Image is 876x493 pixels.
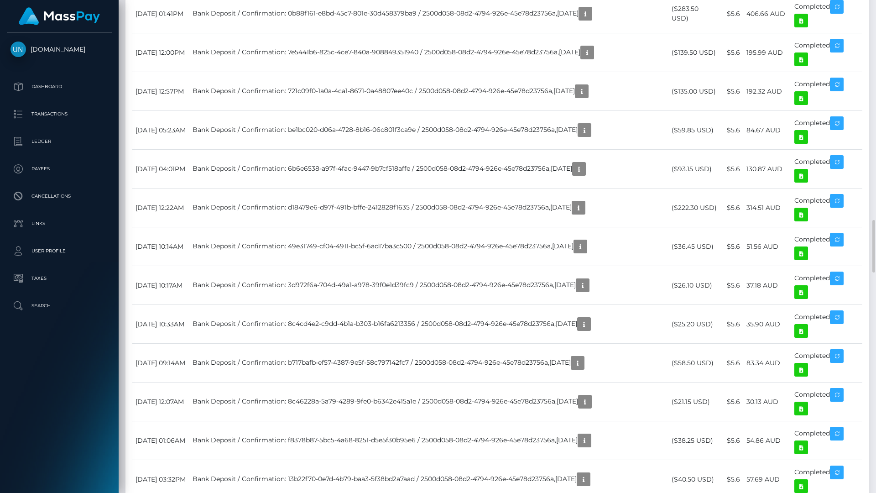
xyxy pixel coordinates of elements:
a: Links [7,212,112,235]
a: Transactions [7,103,112,126]
td: 37.18 AUD [743,266,791,305]
p: Search [10,299,108,313]
td: Bank Deposit / Confirmation: f8378b87-5bc5-4a68-8251-d5e5f30b95e6 / 2500d058-08d2-4794-926e-45e78... [189,421,668,460]
td: Completed [791,111,862,150]
td: Completed [791,72,862,111]
a: Search [7,294,112,317]
td: [DATE] 12:57PM [132,72,189,111]
p: User Profile [10,244,108,258]
td: ($93.15 USD) [668,150,720,189]
td: 83.34 AUD [743,344,791,383]
a: User Profile [7,240,112,262]
td: ($36.45 USD) [668,227,720,266]
p: Payees [10,162,108,176]
td: [DATE] 04:01PM [132,150,189,189]
td: Completed [791,266,862,305]
td: 130.87 AUD [743,150,791,189]
td: $5.6 [720,72,743,111]
td: ($59.85 USD) [668,111,720,150]
td: [DATE] 12:22AM [132,189,189,227]
td: [DATE] 12:00PM [132,33,189,72]
p: Cancellations [10,189,108,203]
p: Transactions [10,107,108,121]
td: Completed [791,344,862,383]
td: Completed [791,33,862,72]
td: ($21.15 USD) [668,383,720,421]
td: $5.6 [720,383,743,421]
td: Completed [791,383,862,421]
td: [DATE] 09:14AM [132,344,189,383]
a: Ledger [7,130,112,153]
td: 30.13 AUD [743,383,791,421]
td: Bank Deposit / Confirmation: be1bc020-d06a-4728-8b16-06c801f3ca9e / 2500d058-08d2-4794-926e-45e78... [189,111,668,150]
td: 192.32 AUD [743,72,791,111]
a: Dashboard [7,75,112,98]
td: Bank Deposit / Confirmation: d18479e6-d97f-491b-bffe-2412828f1635 / 2500d058-08d2-4794-926e-45e78... [189,189,668,227]
td: [DATE] 05:23AM [132,111,189,150]
td: Bank Deposit / Confirmation: 8c46228a-5a79-4289-9fe0-b6342e415a1e / 2500d058-08d2-4794-926e-45e78... [189,383,668,421]
td: [DATE] 01:06AM [132,421,189,460]
td: $5.6 [720,227,743,266]
td: [DATE] 10:14AM [132,227,189,266]
p: Ledger [10,135,108,148]
td: ($26.10 USD) [668,266,720,305]
td: Completed [791,150,862,189]
td: [DATE] 10:33AM [132,305,189,344]
td: 54.86 AUD [743,421,791,460]
td: Completed [791,305,862,344]
td: 51.56 AUD [743,227,791,266]
td: ($222.30 USD) [668,189,720,227]
td: 314.51 AUD [743,189,791,227]
a: Cancellations [7,185,112,208]
td: $5.6 [720,344,743,383]
td: ($38.25 USD) [668,421,720,460]
td: ($25.20 USD) [668,305,720,344]
td: ($139.50 USD) [668,33,720,72]
p: Taxes [10,272,108,285]
img: Unlockt.me [10,42,26,57]
td: Bank Deposit / Confirmation: 3d972f6a-704d-49a1-a978-39f0e1d39fc9 / 2500d058-08d2-4794-926e-45e78... [189,266,668,305]
td: Completed [791,227,862,266]
td: Bank Deposit / Confirmation: 49e31749-cf04-4911-bc5f-6ad17ba3c500 / 2500d058-08d2-4794-926e-45e78... [189,227,668,266]
span: [DOMAIN_NAME] [7,45,112,53]
td: 195.99 AUD [743,33,791,72]
td: $5.6 [720,305,743,344]
p: Dashboard [10,80,108,94]
td: ($58.50 USD) [668,344,720,383]
td: Bank Deposit / Confirmation: 7e5441b6-825c-4ce7-840a-908849351940 / 2500d058-08d2-4794-926e-45e78... [189,33,668,72]
a: Taxes [7,267,112,290]
td: ($135.00 USD) [668,72,720,111]
img: MassPay Logo [19,7,100,25]
td: Bank Deposit / Confirmation: 6b6e6538-a97f-4fac-9447-9b7cf518affe / 2500d058-08d2-4794-926e-45e78... [189,150,668,189]
td: $5.6 [720,189,743,227]
td: $5.6 [720,33,743,72]
td: $5.6 [720,150,743,189]
td: [DATE] 12:07AM [132,383,189,421]
td: Bank Deposit / Confirmation: 721c09f0-1a0a-4ca1-8671-0a48807ee40c / 2500d058-08d2-4794-926e-45e78... [189,72,668,111]
td: Bank Deposit / Confirmation: b717bafb-ef57-4387-9e5f-58c797142fc7 / 2500d058-08d2-4794-926e-45e78... [189,344,668,383]
td: $5.6 [720,266,743,305]
td: 84.67 AUD [743,111,791,150]
td: Completed [791,189,862,227]
td: 35.90 AUD [743,305,791,344]
td: $5.6 [720,421,743,460]
p: Links [10,217,108,231]
td: $5.6 [720,111,743,150]
td: Completed [791,421,862,460]
td: Bank Deposit / Confirmation: 8c4cd4e2-c9dd-4b1a-b303-b16fa6213356 / 2500d058-08d2-4794-926e-45e78... [189,305,668,344]
a: Payees [7,157,112,180]
td: [DATE] 10:17AM [132,266,189,305]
